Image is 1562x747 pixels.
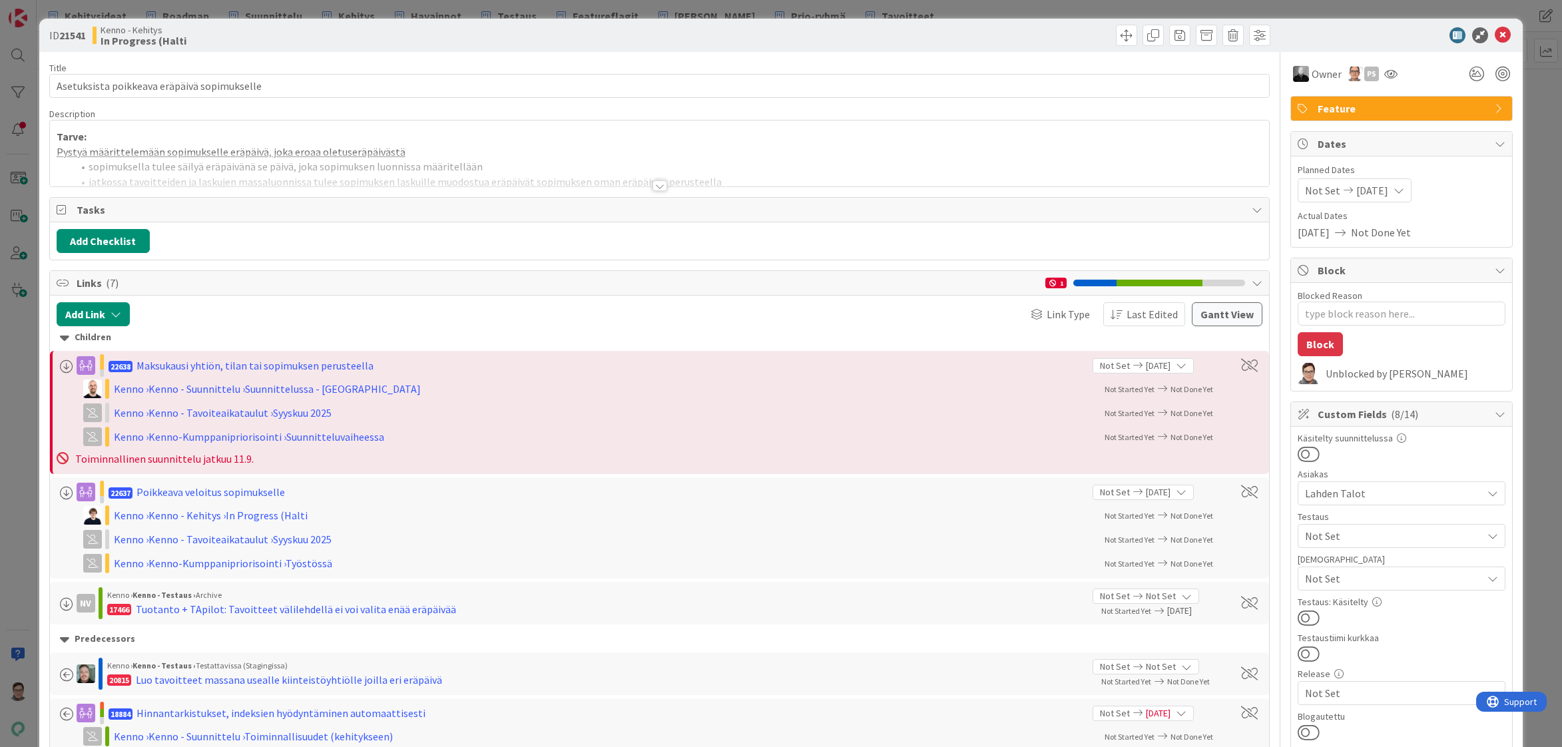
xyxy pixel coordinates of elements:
[136,672,442,688] div: Luo tavoitteet massana usealle kiinteistöyhtiölle joilla eri eräpäivä
[109,487,132,499] span: 22637
[1298,712,1505,721] div: Blogautettu
[196,590,222,600] span: Archive
[1326,368,1505,379] div: Unblocked by [PERSON_NAME]
[1101,676,1151,686] span: Not Started Yet
[1305,685,1482,701] span: Not Set
[1298,669,1505,678] div: Release
[1103,302,1185,326] button: Last Edited
[57,229,150,253] button: Add Checklist
[114,405,460,421] div: Kenno › Kenno - Tavoiteaikataulut › Syyskuu 2025
[1351,224,1411,240] span: Not Done Yet
[1192,302,1262,326] button: Gantt View
[1171,535,1213,545] span: Not Done Yet
[49,62,67,74] label: Title
[1318,136,1488,152] span: Dates
[49,108,95,120] span: Description
[1146,589,1176,603] span: Not Set
[83,379,102,398] img: TM
[101,25,186,35] span: Kenno - Kehitys
[101,35,186,46] b: In Progress (Halti
[1171,732,1213,742] span: Not Done Yet
[1100,660,1130,674] span: Not Set
[1298,469,1505,479] div: Asiakas
[114,507,460,523] div: Kenno › Kenno - Kehitys › In Progress (Halti
[1305,528,1482,544] span: Not Set
[49,74,1270,98] input: type card name here...
[57,302,130,326] button: Add Link
[1298,224,1330,240] span: [DATE]
[1167,604,1226,618] span: [DATE]
[132,660,196,670] b: Kenno - Testaus ›
[1146,359,1171,373] span: [DATE]
[1298,163,1505,177] span: Planned Dates
[60,330,1260,345] div: Children
[1105,408,1155,418] span: Not Started Yet
[1298,555,1505,564] div: [DEMOGRAPHIC_DATA]
[1298,209,1505,223] span: Actual Dates
[1105,732,1155,742] span: Not Started Yet
[136,358,374,373] div: Maksukausi yhtiön, tilan tai sopimuksen perusteella
[1127,306,1178,322] span: Last Edited
[1171,408,1213,418] span: Not Done Yet
[57,130,87,143] strong: Tarve:
[107,660,132,670] span: Kenno ›
[49,27,86,43] span: ID
[1298,290,1362,302] label: Blocked Reason
[1171,559,1213,569] span: Not Done Yet
[107,590,132,600] span: Kenno ›
[136,601,456,617] div: Tuotanto + TApilot: Tavoitteet välilehdellä ei voi valita enää eräpäivää
[136,484,285,500] div: Poikkeava veloitus sopimukselle
[1101,606,1151,616] span: Not Started Yet
[1100,706,1130,720] span: Not Set
[106,276,119,290] span: ( 7 )
[1146,706,1171,720] span: [DATE]
[77,594,95,613] div: NV
[107,674,131,686] div: 20815
[1100,359,1130,373] span: Not Set
[1045,278,1067,288] div: 1
[59,29,86,42] b: 21541
[1298,597,1505,607] div: Testaus: Käsitelty
[1171,432,1213,442] span: Not Done Yet
[83,506,102,525] img: MT
[1318,262,1488,278] span: Block
[1298,633,1505,642] div: Testaustiimi kurkkaa
[1298,332,1343,356] button: Block
[1105,511,1155,521] span: Not Started Yet
[1146,485,1171,499] span: [DATE]
[1298,433,1505,443] div: Käsitelty suunnittelussa
[1293,66,1309,82] img: MV
[1171,511,1213,521] span: Not Done Yet
[1318,406,1488,422] span: Custom Fields
[77,202,1246,218] span: Tasks
[114,728,460,744] div: Kenno › Kenno - Suunnittelu › Toiminnallisuudet (kehitykseen)
[77,664,95,683] img: VP
[1105,535,1155,545] span: Not Started Yet
[132,590,196,600] b: Kenno - Testaus ›
[1105,432,1155,442] span: Not Started Yet
[1356,182,1388,198] span: [DATE]
[1312,66,1342,82] span: Owner
[28,2,61,18] span: Support
[114,531,460,547] div: Kenno › Kenno - Tavoiteaikataulut › Syyskuu 2025
[1348,67,1363,81] img: PK
[1100,485,1130,499] span: Not Set
[1105,559,1155,569] span: Not Started Yet
[1298,363,1319,384] img: SM
[1318,101,1488,117] span: Feature
[1305,485,1482,501] span: Lahden Talot
[196,660,288,670] span: Testattavissa (Stagingissa)
[57,145,405,158] u: Pystyä määrittelemään sopimukselle eräpäivä, joka eroaa oletuseräpäivästä
[114,381,460,397] div: Kenno › Kenno - Suunnittelu › Suunnittelussa - [GEOGRAPHIC_DATA]
[1305,571,1482,587] span: Not Set
[1305,182,1340,198] span: Not Set
[1298,512,1505,521] div: Testaus
[136,705,425,721] div: Hinnantarkistukset, indeksien hyödyntäminen automaattisesti
[109,708,132,720] span: 18884
[114,429,460,445] div: Kenno › Kenno-Kumppanipriorisointi › Suunnitteluvaiheessa
[114,555,460,571] div: Kenno › Kenno-Kumppanipriorisointi › Työstössä
[1167,676,1210,686] span: Not Done Yet
[1105,384,1155,394] span: Not Started Yet
[1364,67,1379,81] div: PS
[77,275,1039,291] span: Links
